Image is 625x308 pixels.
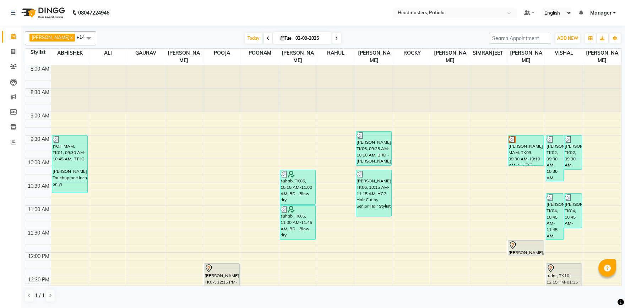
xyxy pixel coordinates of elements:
[29,112,51,120] div: 9:00 AM
[583,49,621,65] span: [PERSON_NAME]
[26,159,51,166] div: 10:00 AM
[70,34,73,40] a: x
[26,229,51,237] div: 11:30 AM
[27,276,51,284] div: 12:30 PM
[78,3,109,23] b: 08047224946
[52,136,87,193] div: JYOTI MAM, TK01, 09:30 AM-10:45 AM, RT-IG - [PERSON_NAME] Touchup(one inch only)
[564,194,582,228] div: [PERSON_NAME], TK04, 10:45 AM-11:30 AM, BRD - [PERSON_NAME]
[204,264,239,286] div: [PERSON_NAME], TK07, 12:15 PM-12:45 PM, AES-FACE - PRP Face
[489,33,551,44] input: Search Appointment
[356,170,391,216] div: [PERSON_NAME], TK06, 10:15 AM-11:15 AM, HCG - Hair Cut by Senior Hair Stylist
[165,49,203,65] span: [PERSON_NAME]
[89,49,127,57] span: ALI
[507,49,545,65] span: [PERSON_NAME]
[555,33,580,43] button: ADD NEW
[431,49,469,65] span: [PERSON_NAME]
[508,136,543,165] div: [PERSON_NAME] MAM, TK03, 09:30 AM-10:10 AM, NL-EXT - Gel/Acrylic Extension
[355,49,393,65] span: [PERSON_NAME]
[595,280,618,301] iframe: chat widget
[29,65,51,73] div: 8:00 AM
[18,3,67,23] img: logo
[127,49,165,57] span: GAURAV
[76,34,90,40] span: +14
[29,89,51,96] div: 8:30 AM
[27,253,51,260] div: 12:00 PM
[280,205,315,240] div: suhab, TK05, 11:00 AM-11:45 AM, BD - Blow dry
[280,170,315,204] div: suhab, TK05, 10:15 AM-11:00 AM, BD - Blow dry
[590,9,612,17] span: Manager
[317,49,355,57] span: RAHUL
[245,33,262,44] span: Today
[557,35,578,41] span: ADD NEW
[26,206,51,213] div: 11:00 AM
[26,182,51,190] div: 10:30 AM
[32,34,70,40] span: [PERSON_NAME]
[241,49,279,57] span: POONAM
[469,49,507,57] span: SIMRANJEET
[356,132,391,165] div: [PERSON_NAME], TK06, 09:25 AM-10:10 AM, BRD - [PERSON_NAME]
[393,49,431,57] span: ROCKY
[293,33,329,44] input: 2025-09-02
[564,136,582,169] div: [PERSON_NAME], TK02, 09:30 AM-10:15 AM, BRD - [PERSON_NAME]
[546,136,564,181] div: [PERSON_NAME], TK02, 09:30 AM-10:30 AM, HCG - Hair Cut by Senior Hair Stylist
[35,292,45,299] span: 1 / 1
[546,194,564,240] div: [PERSON_NAME], TK04, 10:45 AM-11:45 AM, HCG - Hair Cut by Senior Hair Stylist
[279,35,293,41] span: Tue
[545,49,583,57] span: VISHAL
[25,49,51,56] div: Stylist
[279,49,317,65] span: [PERSON_NAME]
[51,49,89,57] span: ABHISHEK
[508,241,543,255] div: [PERSON_NAME], TK12, 11:45 AM-12:05 PM, NL-PPR - Power Polish Removal
[29,136,51,143] div: 9:30 AM
[203,49,241,57] span: POOJA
